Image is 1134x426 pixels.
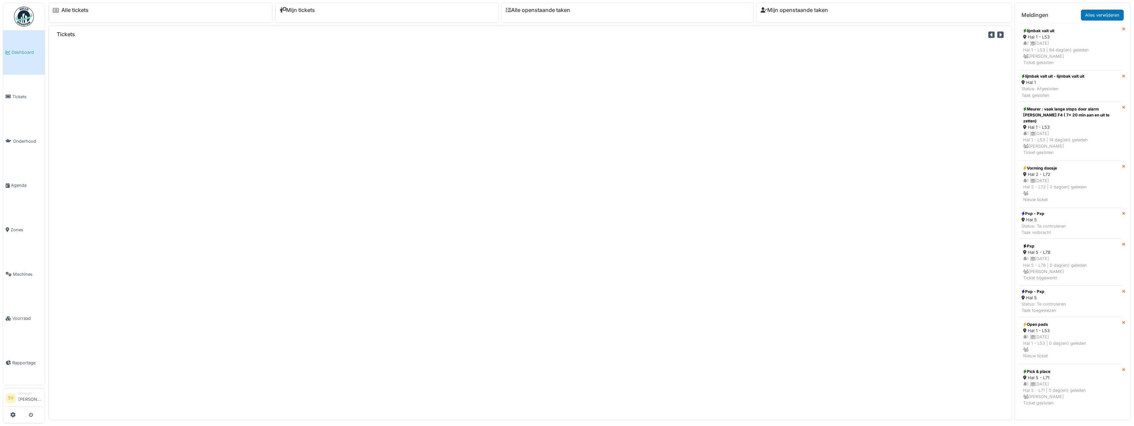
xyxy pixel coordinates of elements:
h6: Tickets [57,31,75,37]
a: Mijn tickets [279,7,315,13]
div: Hal 5 - L71 [1023,375,1118,381]
a: Vorming doosje Hal 2 - L72 1 |[DATE]Hal 2 - L72 | 0 dag(en) geleden Nieuw ticket [1019,161,1122,208]
span: Zones [11,227,42,233]
a: Alles verwijderen [1081,10,1124,21]
span: Voorraad [12,315,42,321]
div: 1 | [DATE] Hal 2 - L72 | 0 dag(en) geleden Nieuw ticket [1023,177,1118,203]
div: Open pads [1023,321,1118,327]
div: 1 | [DATE] Hal 5 - L71 | 0 dag(en) geleden [PERSON_NAME] Ticket gesloten [1023,381,1118,406]
a: Rapportage [3,341,45,385]
a: Mijn openstaande taken [761,7,828,13]
a: Pick & place Hal 5 - L71 1 |[DATE]Hal 5 - L71 | 0 dag(en) geleden [PERSON_NAME]Ticket gesloten [1019,364,1122,411]
div: Hal 5 [1021,295,1066,301]
span: Agenda [11,182,42,188]
div: Status: Te controleren Taak volbracht [1021,223,1066,236]
span: Onderhoud [13,138,42,144]
li: [PERSON_NAME] [18,391,42,405]
a: Onderhoud [3,119,45,163]
img: Badge_color-CXgf-gQk.svg [14,7,34,27]
div: Hal 1 - L53 [1023,34,1118,40]
div: 1 | [DATE] Hal 5 - L78 | 0 dag(en) geleden [PERSON_NAME] Ticket bijgewerkt [1023,255,1118,281]
div: Hal 1 - L53 [1023,327,1118,334]
a: Tickets [3,75,45,119]
div: Meurer : vaak lange stops door alarm [PERSON_NAME] F4 ( 7x 20 min aan en uit te zetten) [1023,106,1118,124]
a: Machines [3,252,45,296]
div: Hal 1 [1021,79,1084,86]
div: Hal 1 - L53 [1023,124,1118,130]
a: Voorraad [3,296,45,341]
span: Dashboard [12,49,42,55]
a: Open pads Hal 1 - L53 1 |[DATE]Hal 1 - L53 | 0 dag(en) geleden Nieuw ticket [1019,317,1122,364]
a: lijmbak valt uit - lijmbak valt uit Hal 1 Status: AfgeslotenTaak gesloten [1019,70,1122,102]
span: Rapportage [12,360,42,366]
div: Pxp [1023,243,1118,249]
a: Alle tickets [61,7,89,13]
a: lijmbak valt uit Hal 1 - L53 1 |[DATE]Hal 1 - L53 | 84 dag(en) geleden [PERSON_NAME]Ticket gesloten [1019,23,1122,70]
div: Hal 5 [1021,217,1066,223]
div: Pick & place [1023,369,1118,375]
a: Agenda [3,163,45,208]
a: Meurer : vaak lange stops door alarm [PERSON_NAME] F4 ( 7x 20 min aan en uit te zetten) Hal 1 - L... [1019,102,1122,161]
a: Pxp - Pxp Hal 5 Status: Te controlerenTaak volbracht [1019,208,1122,239]
a: Zones [3,208,45,252]
div: lijmbak valt uit - lijmbak valt uit [1021,73,1084,79]
li: SV [6,393,16,403]
div: Vorming doosje [1023,165,1118,171]
div: Manager [18,391,42,396]
a: Dashboard [3,30,45,75]
div: Status: Te controleren Taak toegewezen [1021,301,1066,314]
a: Pxp - Pxp Hal 5 Status: Te controlerenTaak toegewezen [1019,286,1122,317]
a: SV Manager[PERSON_NAME] [6,391,42,407]
div: Hal 2 - L72 [1023,171,1118,177]
div: Hal 5 - L78 [1023,249,1118,255]
a: Alle openstaande taken [506,7,570,13]
div: Status: Afgesloten Taak gesloten [1021,86,1084,98]
a: Pxp Hal 5 - L78 1 |[DATE]Hal 5 - L78 | 0 dag(en) geleden [PERSON_NAME]Ticket bijgewerkt [1019,239,1122,286]
span: Machines [13,271,42,277]
h6: Meldingen [1021,12,1048,18]
div: 1 | [DATE] Hal 1 - L53 | 0 dag(en) geleden Nieuw ticket [1023,334,1118,359]
div: 1 | [DATE] Hal 1 - L53 | 14 dag(en) geleden [PERSON_NAME] Ticket gesloten [1023,130,1118,156]
span: Tickets [12,94,42,100]
div: Pxp - Pxp [1021,289,1066,295]
div: 1 | [DATE] Hal 1 - L53 | 84 dag(en) geleden [PERSON_NAME] Ticket gesloten [1023,40,1118,66]
div: Pxp - Pxp [1021,211,1066,217]
div: lijmbak valt uit [1023,28,1118,34]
